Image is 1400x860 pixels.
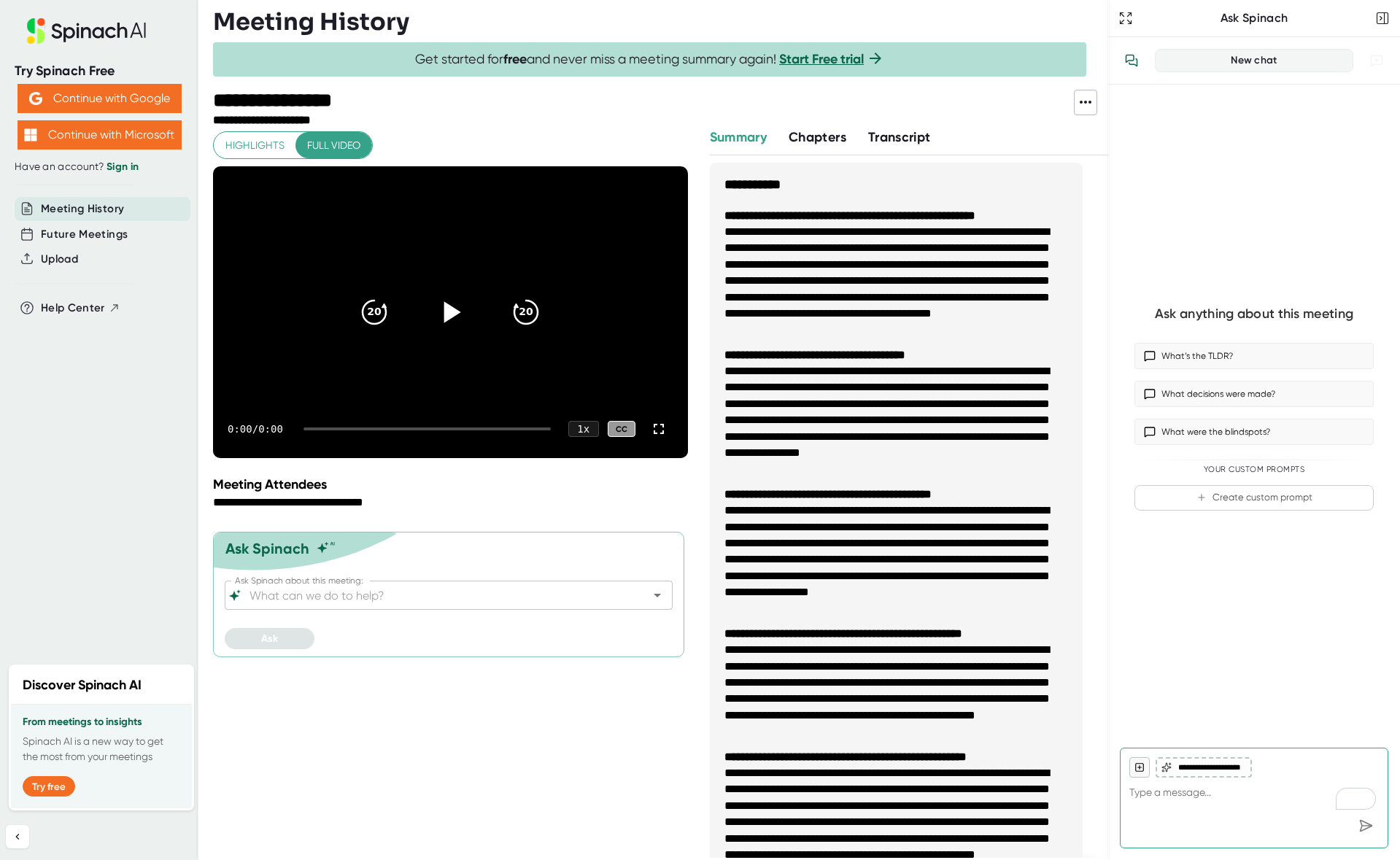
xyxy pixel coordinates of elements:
div: Your Custom Prompts [1134,465,1374,475]
button: Full video [295,132,372,159]
button: Help Center [41,300,120,317]
div: Ask anything about this meeting [1155,306,1353,322]
span: Transcript [868,129,931,145]
span: Help Center [41,300,105,317]
button: What decisions were made? [1134,381,1374,407]
span: Highlights [225,136,285,155]
span: Get started for and never miss a meeting summary again! [415,51,884,68]
input: What can we do to help? [247,585,625,605]
textarea: To enrich screen reader interactions, please activate Accessibility in Grammarly extension settings [1129,778,1379,813]
button: Meeting History [41,201,124,217]
button: Transcript [868,128,931,147]
span: Chapters [789,129,846,145]
div: Ask Spinach [225,540,309,557]
h3: From meetings to insights [23,716,180,728]
div: Have an account? [15,160,184,174]
div: Ask Spinach [1136,11,1372,26]
button: Close conversation sidebar [1372,8,1393,28]
div: 1 x [568,421,599,437]
b: free [503,51,527,67]
div: Try Spinach Free [15,63,184,80]
a: Sign in [107,160,139,173]
p: Spinach AI is a new way to get the most from your meetings [23,734,180,764]
button: Expand to Ask Spinach page [1115,8,1136,28]
button: Summary [710,128,767,147]
button: Upload [41,251,78,268]
button: Ask [225,628,314,649]
button: Collapse sidebar [6,825,29,848]
button: What’s the TLDR? [1134,343,1374,369]
button: Open [647,585,668,605]
span: Summary [710,129,767,145]
button: Continue with Microsoft [18,120,182,150]
span: Ask [261,632,278,645]
div: 0:00 / 0:00 [228,423,286,435]
button: View conversation history [1117,46,1146,75]
h2: Discover Spinach AI [23,675,142,695]
button: What were the blindspots? [1134,419,1374,445]
div: New chat [1164,54,1344,67]
div: CC [608,421,635,438]
button: Create custom prompt [1134,485,1374,511]
span: Full video [307,136,360,155]
button: Chapters [789,128,846,147]
div: Meeting Attendees [213,476,692,492]
h3: Meeting History [213,8,409,36]
a: Start Free trial [779,51,864,67]
img: Aehbyd4JwY73AAAAAElFTkSuQmCC [29,92,42,105]
div: Send message [1353,813,1379,839]
button: Continue with Google [18,84,182,113]
button: Try free [23,776,75,797]
button: Highlights [214,132,296,159]
button: Future Meetings [41,226,128,243]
